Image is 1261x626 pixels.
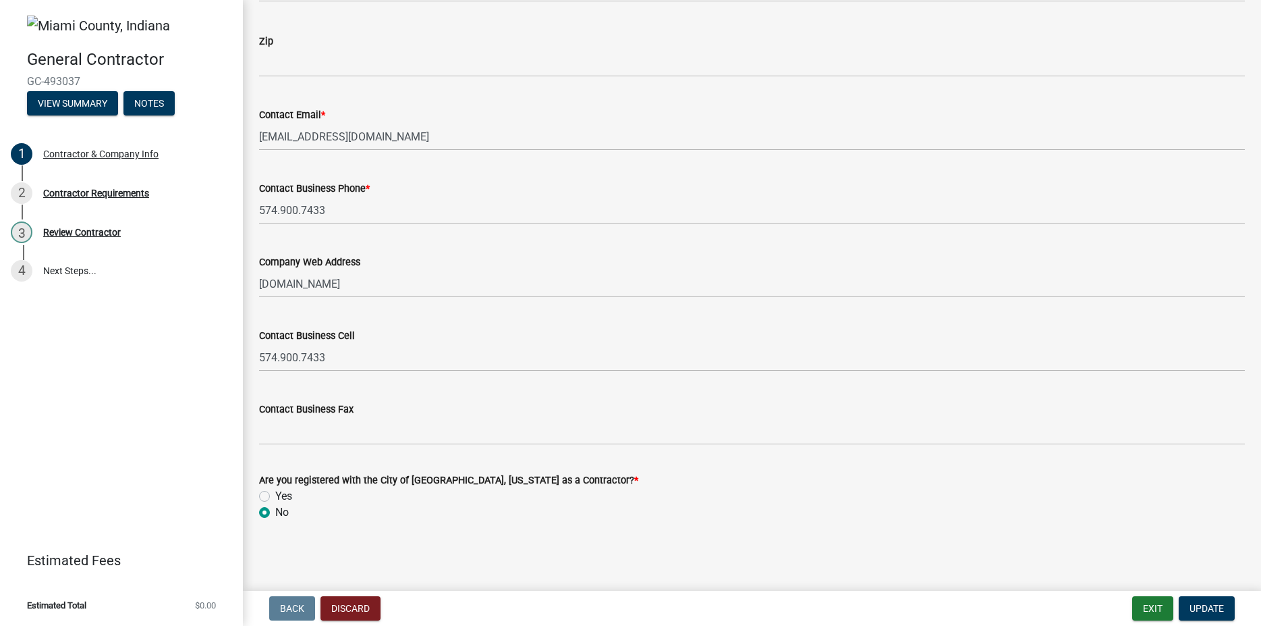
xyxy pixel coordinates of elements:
h4: General Contractor [27,50,232,70]
button: Back [269,596,315,621]
label: Contact Email [259,111,325,120]
label: Contact Business Cell [259,332,355,341]
span: $0.00 [195,601,216,610]
div: Contractor & Company Info [43,149,159,159]
label: No [275,504,289,521]
div: 1 [11,143,32,165]
span: GC-493037 [27,75,216,88]
div: 3 [11,221,32,243]
label: Contact Business Phone [259,184,370,194]
div: 2 [11,182,32,204]
span: Back [280,603,304,614]
label: Are you registered with the City of [GEOGRAPHIC_DATA], [US_STATE] as a Contractor? [259,476,638,486]
span: Estimated Total [27,601,86,610]
button: Update [1179,596,1235,621]
label: Yes [275,488,292,504]
label: Company Web Address [259,258,360,267]
button: View Summary [27,91,118,115]
span: Update [1189,603,1224,614]
label: Contact Business Fax [259,405,354,415]
div: 4 [11,260,32,282]
label: Zip [259,37,273,47]
wm-modal-confirm: Summary [27,99,118,109]
button: Discard [320,596,381,621]
img: Miami County, Indiana [27,16,170,36]
wm-modal-confirm: Notes [123,99,175,109]
div: Review Contractor [43,228,121,237]
a: Estimated Fees [11,547,221,574]
button: Notes [123,91,175,115]
button: Exit [1132,596,1173,621]
div: Contractor Requirements [43,188,149,198]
